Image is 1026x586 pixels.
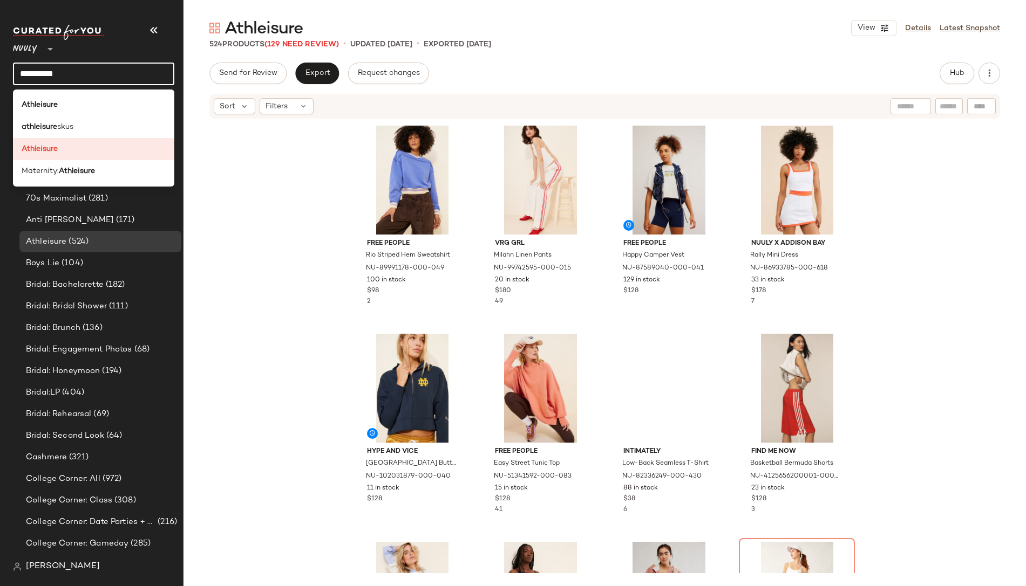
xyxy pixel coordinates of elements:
[26,494,112,507] span: College Corner: Class
[114,214,135,226] span: (171)
[494,459,560,468] span: Easy Street Tunic Top
[350,39,412,50] p: updated [DATE]
[623,494,635,504] span: $38
[751,494,766,504] span: $128
[367,447,458,457] span: Hype and Vice
[623,239,715,249] span: Free People
[495,447,586,457] span: Free People
[358,334,467,443] img: 102031879_040_b
[486,126,595,235] img: 99742595_015_b
[26,322,80,334] span: Bridal: Brunch
[495,484,528,493] span: 15 in stock
[26,451,67,464] span: Cashmere
[367,298,371,305] span: 2
[26,516,155,528] span: College Corner: Date Parties + Formals
[80,322,103,334] span: (136)
[751,447,842,457] span: Find Me Now
[940,63,974,84] button: Hub
[751,298,755,305] span: 7
[22,121,57,133] b: athleisure
[743,126,851,235] img: 86933785_618_b
[112,494,136,507] span: (308)
[495,286,511,296] span: $180
[26,430,104,442] span: Bridal: Second Look
[26,473,100,485] span: College Corner: All
[209,63,287,84] button: Send for Review
[225,18,303,40] span: Athleisure
[417,38,419,51] span: •
[623,286,638,296] span: $128
[26,214,114,226] span: Anti [PERSON_NAME]
[67,451,89,464] span: (321)
[495,506,502,513] span: 41
[366,264,444,273] span: NU-89991178-000-049
[22,166,59,177] span: Maternity:
[209,40,222,49] span: 524
[366,251,450,260] span: Rio Striped Hem Sweatshirt
[751,275,785,285] span: 33 in stock
[750,459,833,468] span: Basketball Bermuda Shorts
[26,300,107,313] span: Bridal: Bridal Shower
[622,472,702,481] span: NU-82336249-000-430
[128,537,151,550] span: (285)
[26,387,60,399] span: Bridal:LP
[100,365,121,377] span: (194)
[751,484,785,493] span: 23 in stock
[367,239,458,249] span: Free People
[107,300,128,313] span: (111)
[857,24,875,32] span: View
[623,447,715,457] span: Intimately
[949,69,964,78] span: Hub
[615,126,723,235] img: 87589040_041_b
[13,25,105,40] img: cfy_white_logo.C9jOOHJF.svg
[743,334,851,443] img: 4125656200001_060_b
[366,459,457,468] span: [GEOGRAPHIC_DATA] Butter Sport Half-Zip Sweatshirt
[495,494,510,504] span: $128
[26,343,132,356] span: Bridal: Engagement Photos
[494,251,552,260] span: Milahn Linen Pants
[367,275,406,285] span: 100 in stock
[59,257,83,270] span: (104)
[343,38,346,51] span: •
[751,506,755,513] span: 3
[219,69,277,78] span: Send for Review
[622,251,684,260] span: Happy Camper Vest
[495,298,503,305] span: 49
[13,562,22,571] img: svg%3e
[209,39,339,50] div: Products
[366,472,451,481] span: NU-102031879-000-040
[26,236,66,248] span: Athleisure
[357,69,420,78] span: Request changes
[104,279,125,291] span: (182)
[750,472,841,481] span: NU-4125656200001-000-060
[623,484,658,493] span: 88 in stock
[940,23,1000,34] a: Latest Snapshot
[358,126,467,235] img: 89991178_049_b
[266,101,288,112] span: Filters
[750,264,828,273] span: NU-86933785-000-618
[851,20,896,36] button: View
[22,143,58,155] b: Athleisure
[367,484,399,493] span: 11 in stock
[26,408,91,420] span: Bridal: Rehearsal
[91,408,109,420] span: (69)
[86,192,108,205] span: (281)
[155,516,177,528] span: (216)
[348,63,429,84] button: Request changes
[495,239,586,249] span: VRG GRL
[209,23,220,33] img: svg%3e
[623,506,627,513] span: 6
[66,236,89,248] span: (524)
[486,334,595,443] img: 51341592_083_b
[751,239,842,249] span: Nuuly x Addison Bay
[22,99,58,111] b: Athleisure
[60,387,84,399] span: (404)
[304,69,330,78] span: Export
[367,494,382,504] span: $128
[623,275,660,285] span: 129 in stock
[26,257,59,270] span: Boys Lie
[26,560,100,573] span: [PERSON_NAME]
[26,279,104,291] span: Bridal: Bachelorette
[26,365,100,377] span: Bridal: Honeymoon
[220,101,235,112] span: Sort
